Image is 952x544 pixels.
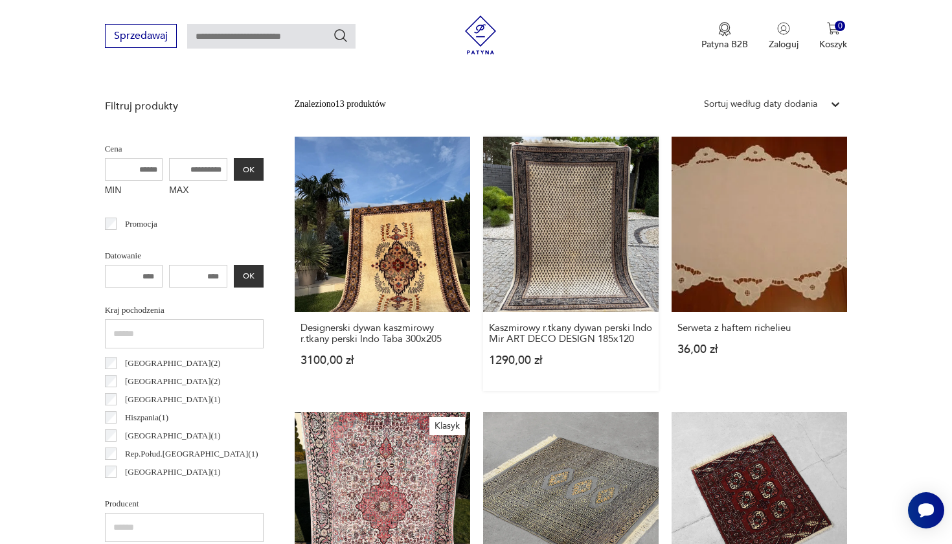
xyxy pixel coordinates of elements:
[169,181,227,201] label: MAX
[819,38,847,51] p: Koszyk
[483,137,659,391] a: Kaszmirowy r.tkany dywan perski Indo Mir ART DECO DESIGN 185x120Kaszmirowy r.tkany dywan perski I...
[704,97,817,111] div: Sortuj według daty dodania
[769,38,799,51] p: Zaloguj
[701,22,748,51] button: Patyna B2B
[105,497,264,511] p: Producent
[125,429,221,443] p: [GEOGRAPHIC_DATA] ( 1 )
[105,303,264,317] p: Kraj pochodzenia
[701,38,748,51] p: Patyna B2B
[125,356,221,370] p: [GEOGRAPHIC_DATA] ( 2 )
[125,411,168,425] p: Hiszpania ( 1 )
[125,447,258,461] p: Rep.Połud.[GEOGRAPHIC_DATA] ( 1 )
[105,24,177,48] button: Sprzedawaj
[461,16,500,54] img: Patyna - sklep z meblami i dekoracjami vintage
[295,97,386,111] div: Znaleziono 13 produktów
[105,249,264,263] p: Datowanie
[835,21,846,32] div: 0
[672,137,847,391] a: Serweta z haftem richelieuSerweta z haftem richelieu36,00 zł
[234,158,264,181] button: OK
[105,32,177,41] a: Sprzedawaj
[234,265,264,288] button: OK
[105,142,264,156] p: Cena
[677,344,841,355] p: 36,00 zł
[769,22,799,51] button: Zaloguj
[718,22,731,36] img: Ikona medalu
[300,323,464,345] h3: Designerski dywan kaszmirowy r.tkany perski Indo Taba 300x205
[125,217,157,231] p: Promocja
[333,28,348,43] button: Szukaj
[489,355,653,366] p: 1290,00 zł
[125,392,221,407] p: [GEOGRAPHIC_DATA] ( 1 )
[105,181,163,201] label: MIN
[677,323,841,334] h3: Serweta z haftem richelieu
[295,137,470,391] a: Designerski dywan kaszmirowy r.tkany perski Indo Taba 300x205Designerski dywan kaszmirowy r.tkany...
[105,99,264,113] p: Filtruj produkty
[908,492,944,528] iframe: Smartsupp widget button
[300,355,464,366] p: 3100,00 zł
[125,465,221,479] p: [GEOGRAPHIC_DATA] ( 1 )
[819,22,847,51] button: 0Koszyk
[827,22,840,35] img: Ikona koszyka
[125,374,221,389] p: [GEOGRAPHIC_DATA] ( 2 )
[489,323,653,345] h3: Kaszmirowy r.tkany dywan perski Indo Mir ART DECO DESIGN 185x120
[701,22,748,51] a: Ikona medaluPatyna B2B
[777,22,790,35] img: Ikonka użytkownika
